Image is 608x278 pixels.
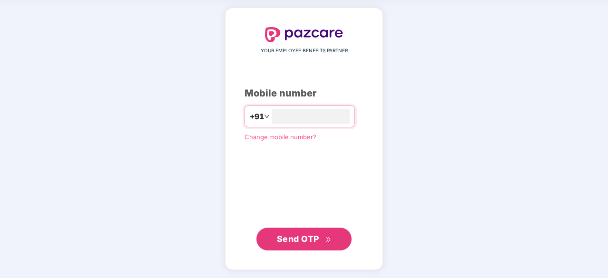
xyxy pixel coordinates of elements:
[261,47,348,55] span: YOUR EMPLOYEE BENEFITS PARTNER
[256,228,352,250] button: Send OTPdouble-right
[245,133,316,141] a: Change mobile number?
[325,237,332,243] span: double-right
[265,27,343,42] img: logo
[277,234,319,244] span: Send OTP
[245,86,363,101] div: Mobile number
[250,111,264,123] span: +91
[264,114,270,119] span: down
